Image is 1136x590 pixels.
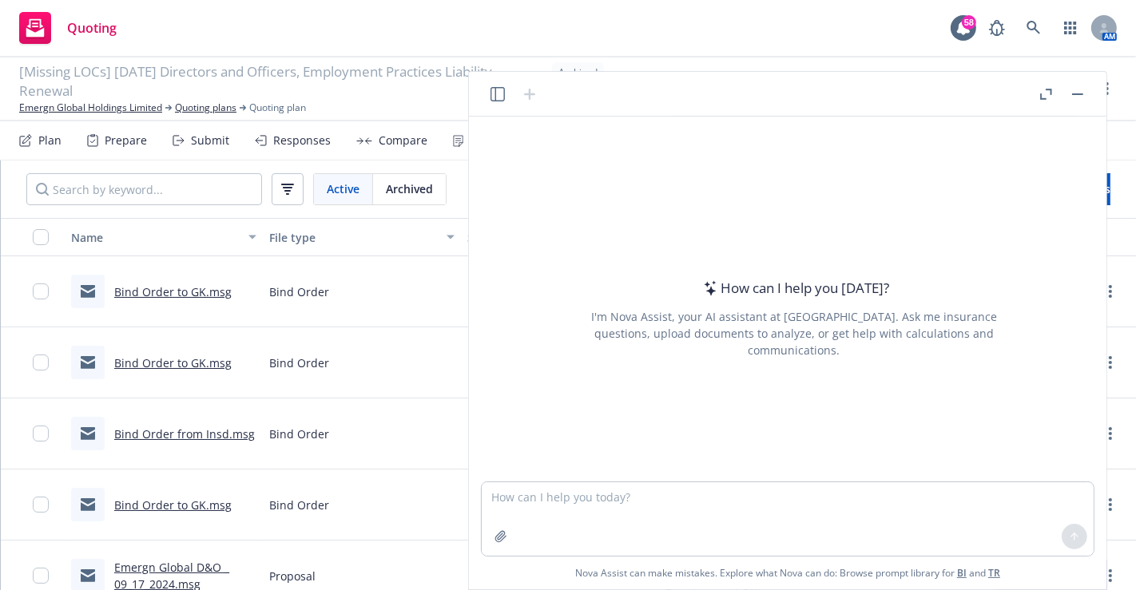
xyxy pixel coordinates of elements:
[1101,566,1120,585] a: more
[957,566,967,580] a: BI
[1098,79,1117,98] a: more
[191,134,229,147] div: Submit
[1018,12,1050,44] a: Search
[1055,12,1086,44] a: Switch app
[558,65,598,80] span: Archived
[269,229,437,246] div: File type
[962,15,976,30] div: 58
[1101,495,1120,514] a: more
[33,426,49,442] input: Toggle Row Selected
[114,497,232,513] a: Bind Order to GK.msg
[273,134,331,147] div: Responses
[988,566,1000,580] a: TR
[19,62,546,101] span: [Missing LOCs] [DATE] Directors and Officers, Employment Practices Liability Renewal
[269,497,329,513] span: Bind Order
[575,556,1000,589] span: Nova Assist can make mistakes. Explore what Nova can do: Browse prompt library for and
[379,134,427,147] div: Compare
[269,283,329,300] span: Bind Order
[33,568,49,584] input: Toggle Row Selected
[1101,353,1120,372] a: more
[386,180,433,197] span: Archived
[33,497,49,513] input: Toggle Row Selected
[699,278,890,299] div: How can I help you [DATE]?
[1101,282,1120,301] a: more
[327,180,359,197] span: Active
[114,355,232,370] a: Bind Order to GK.msg
[175,101,236,115] a: Quoting plans
[105,134,147,147] div: Prepare
[981,12,1013,44] a: Report a Bug
[33,283,49,299] input: Toggle Row Selected
[114,284,232,299] a: Bind Order to GK.msg
[13,6,123,50] a: Quoting
[269,354,329,371] span: Bind Order
[71,229,239,246] div: Name
[461,218,659,256] button: Summary
[19,101,162,115] a: Emergn Global Holdings Limited
[33,354,49,370] input: Toggle Row Selected
[26,173,262,205] input: Search by keyword...
[65,218,263,256] button: Name
[114,426,255,442] a: Bind Order from Insd.msg
[269,426,329,442] span: Bind Order
[38,134,62,147] div: Plan
[33,229,49,245] input: Select all
[570,308,1019,358] div: I'm Nova Assist, your AI assistant at [GEOGRAPHIC_DATA]. Ask me insurance questions, upload docum...
[249,101,306,115] span: Quoting plan
[67,22,117,34] span: Quoting
[269,568,316,584] span: Proposal
[1101,424,1120,443] a: more
[263,218,461,256] button: File type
